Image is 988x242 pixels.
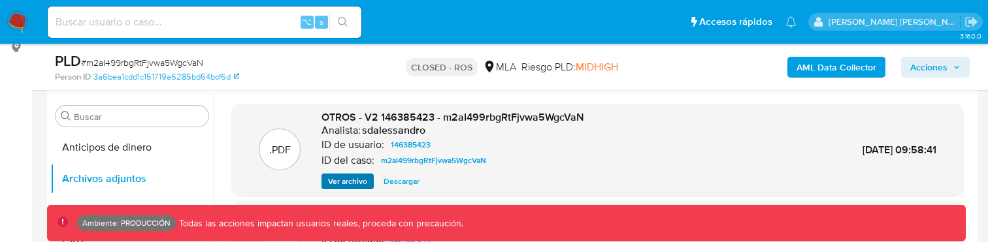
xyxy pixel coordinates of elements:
p: .PDF [269,143,291,157]
button: Anticipos de dinero [50,132,214,163]
b: AML Data Collector [797,57,876,78]
p: CLOSED - ROS [406,58,478,76]
button: Descargar [377,174,426,189]
button: AML Data Collector [787,57,885,78]
b: PLD [55,50,81,71]
a: Notificaciones [785,16,797,27]
p: elkin.mantilla@mercadolibre.com.co [829,16,961,28]
div: MLA [483,60,516,74]
a: Salir [964,15,978,29]
a: 146385423 [386,137,436,153]
span: [DATE] 09:58:41 [863,142,936,157]
button: Acciones [901,57,970,78]
span: # m2aI499rbgRtFjvwa5WgcVaN [81,56,203,69]
b: Person ID [55,71,91,83]
button: CBT [50,194,214,226]
a: 3a6bea1cdd1c151719a6285bd64bcf6d [93,71,239,83]
span: Ver archivo [328,175,367,188]
button: Ver archivo [321,174,374,189]
span: 3.160.0 [960,31,981,41]
p: ID de usuario: [321,138,384,151]
p: Analista: [321,124,361,137]
span: 146385423 [391,137,431,153]
span: OTROS - V2 146385423 - m2aI499rbgRtFjvwa5WgcVaN [321,110,584,125]
button: search-icon [329,13,356,31]
p: Todas las acciones impactan usuarios reales, proceda con precaución. [176,217,463,230]
span: Acciones [910,57,947,78]
span: ⌥ [302,16,312,28]
span: MIDHIGH [576,59,618,74]
span: Riesgo PLD: [521,60,618,74]
p: ID del caso: [321,154,374,167]
span: Accesos rápidos [699,15,772,29]
button: Buscar [61,111,71,121]
span: m2aI499rbgRtFjvwa5WgcVaN [381,153,486,168]
button: Archivos adjuntos [50,163,214,194]
input: Buscar usuario o caso... [48,14,361,31]
span: s [320,16,323,28]
input: Buscar [74,111,203,123]
h6: sdalessandro [362,124,425,137]
a: m2aI499rbgRtFjvwa5WgcVaN [376,153,491,168]
span: Descargar [384,175,420,188]
p: Ambiente: PRODUCCIÓN [82,220,171,226]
